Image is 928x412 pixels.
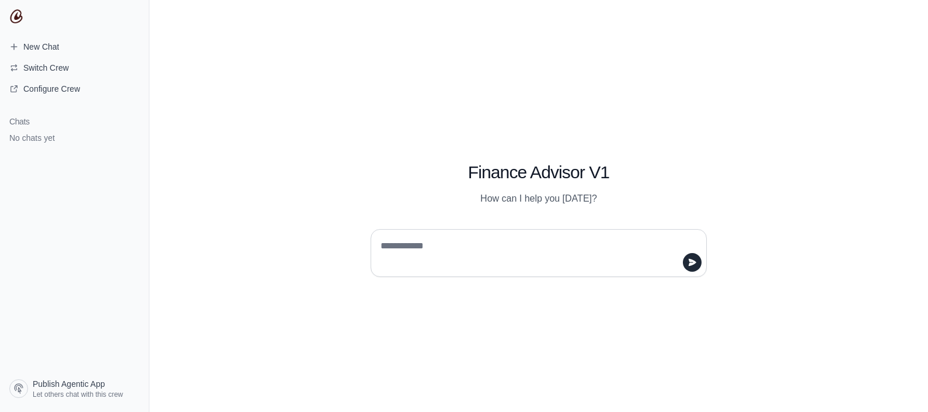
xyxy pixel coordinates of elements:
img: CrewAI Logo [9,9,23,23]
span: New Chat [23,41,59,53]
button: Switch Crew [5,58,144,77]
a: Configure Crew [5,79,144,98]
a: New Chat [5,37,144,56]
span: Switch Crew [23,62,69,74]
a: Publish Agentic App Let others chat with this crew [5,375,144,403]
span: Let others chat with this crew [33,390,123,399]
span: Configure Crew [23,83,80,95]
p: How can I help you [DATE]? [371,192,707,206]
span: Publish Agentic App [33,378,105,390]
h1: Finance Advisor V1 [371,162,707,183]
